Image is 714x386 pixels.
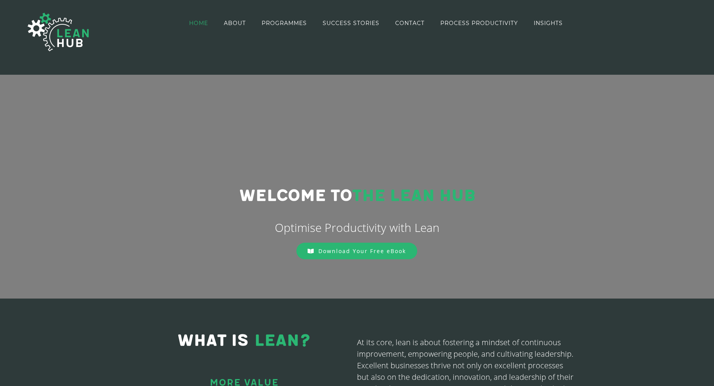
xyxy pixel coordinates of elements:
[178,331,248,351] span: WHAT IS
[352,186,475,206] span: THE LEAN HUB
[224,1,246,45] a: ABOUT
[534,1,563,45] a: INSIGHTS
[323,20,379,26] span: SUCCESS STORIES
[254,331,311,351] span: LEAN?
[189,1,563,45] nav: Main Menu
[395,1,425,45] a: CONTACT
[440,1,518,45] a: PROCESS PRODUCTIVITY
[262,20,307,26] span: PROGRAMMES
[296,243,417,259] a: Download Your Free eBook
[224,20,246,26] span: ABOUT
[20,5,97,59] img: The Lean Hub | Optimising productivity with Lean Logo
[275,220,440,235] span: Optimise Productivity with Lean
[395,20,425,26] span: CONTACT
[534,20,563,26] span: INSIGHTS
[318,247,406,255] span: Download Your Free eBook
[440,20,518,26] span: PROCESS PRODUCTIVITY
[189,1,208,45] a: HOME
[189,20,208,26] span: HOME
[323,1,379,45] a: SUCCESS STORIES
[262,1,307,45] a: PROGRAMMES
[239,186,352,206] span: Welcome to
